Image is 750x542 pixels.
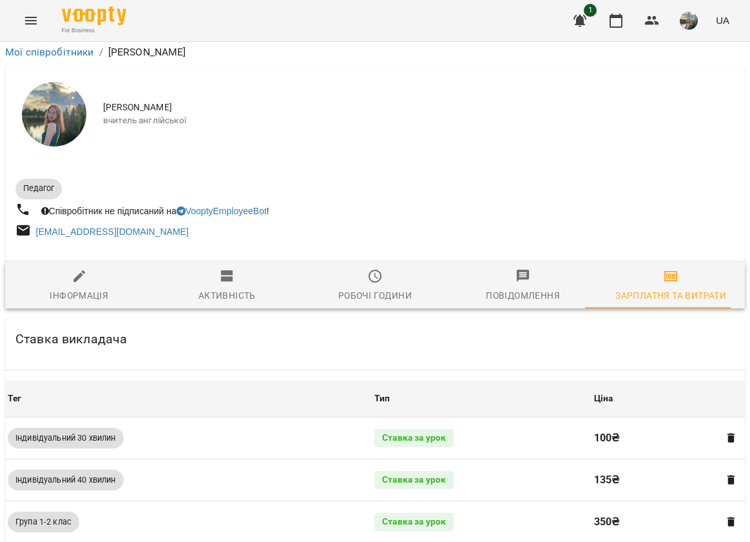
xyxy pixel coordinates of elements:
[198,288,256,303] div: Активність
[615,288,726,303] div: Зарплатня та Витрати
[36,226,189,237] a: [EMAIL_ADDRESS][DOMAIN_NAME]
[594,430,714,446] p: 100 ₴
[486,288,560,303] div: Повідомлення
[99,45,103,60] li: /
[5,381,372,417] th: Тег
[108,45,186,60] p: [PERSON_NAME]
[39,202,272,220] div: Співробітник не підписаний на !
[338,288,412,303] div: Робочі години
[591,381,745,417] th: Ціна
[103,114,735,127] span: вчитель англійської
[15,5,46,36] button: Menu
[374,513,454,531] div: Ставка за урок
[716,14,729,27] span: UA
[8,516,79,528] span: Група 1-2 клас
[723,472,740,488] button: Видалити
[177,206,267,216] a: VooptyEmployeeBot
[594,472,714,488] p: 135 ₴
[374,471,454,489] div: Ставка за урок
[22,82,86,146] img: Софія Вітте
[584,4,597,17] span: 1
[723,514,740,530] button: Видалити
[8,474,124,486] span: Індивідуальний 40 хвилин
[62,26,126,35] span: For Business
[374,429,454,447] div: Ставка за урок
[5,46,94,58] a: Мої співробітники
[15,183,62,194] span: Педагог
[5,45,745,60] nav: breadcrumb
[711,8,735,32] button: UA
[62,6,126,25] img: Voopty Logo
[680,12,698,30] img: 3ee4fd3f6459422412234092ea5b7c8e.jpg
[723,430,740,447] button: Видалити
[8,432,124,444] span: Індивідуальний 30 хвилин
[594,514,714,530] p: 350 ₴
[103,101,735,114] span: [PERSON_NAME]
[50,288,108,303] div: Інформація
[372,381,591,417] th: Тип
[15,329,127,349] h6: Ставка викладача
